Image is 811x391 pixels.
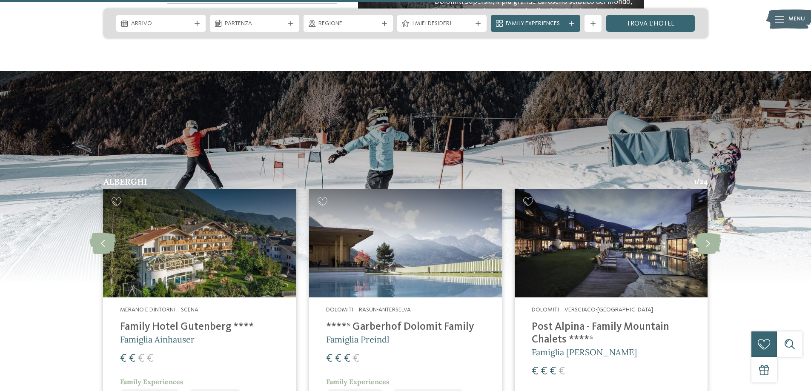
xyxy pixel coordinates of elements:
span: Partenza [225,20,284,28]
span: Famiglia [PERSON_NAME] [532,347,637,357]
span: Dolomiti – Versciaco-[GEOGRAPHIC_DATA] [532,307,653,313]
span: € [129,353,135,364]
span: Family Experiences [326,377,390,386]
span: € [559,366,565,377]
span: € [335,353,341,364]
span: 1 [694,177,696,187]
a: trova l’hotel [606,15,695,32]
span: € [120,353,126,364]
span: 24 [699,177,708,187]
img: Family Hotel Gutenberg **** [103,189,296,297]
span: € [353,353,359,364]
span: € [541,366,547,377]
span: € [138,353,144,364]
span: Famiglia Preindl [326,334,389,345]
h4: Post Alpina - Family Mountain Chalets ****ˢ [532,321,691,346]
h4: ****ˢ Garberhof Dolomit Family [326,321,485,334]
span: Arrivo [131,20,191,28]
span: € [532,366,538,377]
span: Family Experiences [120,377,183,386]
span: Family Experiences [506,20,565,28]
img: Post Alpina - Family Mountain Chalets ****ˢ [515,189,708,297]
h4: Family Hotel Gutenberg **** [120,321,279,334]
span: Alberghi [103,176,147,187]
span: € [344,353,350,364]
span: I miei desideri [412,20,472,28]
span: € [550,366,556,377]
span: € [326,353,332,364]
span: Dolomiti – Rasun-Anterselva [326,307,411,313]
span: Famiglia Ainhauser [120,334,195,345]
span: / [696,177,699,187]
span: Merano e dintorni – Scena [120,307,198,313]
span: € [147,353,153,364]
span: Regione [318,20,378,28]
img: Hotel sulle piste da sci per bambini: divertimento senza confini [309,189,502,297]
